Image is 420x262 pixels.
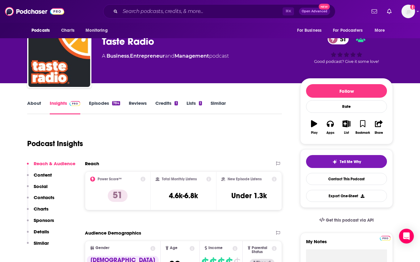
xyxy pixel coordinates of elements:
span: Income [208,246,223,250]
button: open menu [329,25,372,36]
button: Sponsors [27,217,54,229]
svg: Add a profile image [410,5,415,10]
div: Bookmark [355,131,370,135]
a: 51 [328,34,349,44]
span: Logged in as tlopez [401,5,415,18]
h1: Podcast Insights [27,139,83,148]
span: Charts [61,26,74,35]
span: For Podcasters [333,26,363,35]
a: About [27,100,41,114]
span: Age [170,246,178,250]
button: Social [27,183,48,195]
a: Pro website [380,235,391,241]
p: Similar [34,240,49,246]
p: 51 [108,190,128,202]
h2: Power Score™ [98,177,122,181]
button: open menu [293,25,329,36]
span: and [165,53,174,59]
button: open menu [370,25,393,36]
p: Contacts [34,194,54,200]
p: Charts [34,206,48,212]
a: InsightsPodchaser Pro [50,100,80,114]
span: Get this podcast via API [326,218,374,223]
img: Podchaser Pro [380,236,391,241]
div: Search podcasts, credits, & more... [103,4,335,18]
button: Similar [27,240,49,252]
div: Rate [306,100,387,113]
h3: 4.6k-6.8k [169,191,198,200]
img: Podchaser Pro [69,101,80,106]
button: Details [27,229,49,240]
label: My Notes [306,239,387,249]
a: Charts [57,25,78,36]
div: 51Good podcast? Give it some love! [300,30,393,68]
button: Play [306,116,322,138]
span: Tell Me Why [340,159,361,164]
button: Bookmark [355,116,371,138]
span: Monitoring [86,26,107,35]
div: A podcast [102,52,229,60]
h2: Reach [85,161,99,166]
div: 1 [199,101,202,105]
img: User Profile [401,5,415,18]
button: Open AdvancedNew [299,8,330,15]
div: Apps [326,131,334,135]
a: Reviews [129,100,147,114]
span: ⌘ K [283,7,294,15]
p: Social [34,183,48,189]
a: Entrepreneur [130,53,165,59]
span: Podcasts [31,26,50,35]
p: Sponsors [34,217,54,223]
img: Taste Radio [28,25,90,87]
button: List [338,116,355,138]
h2: New Episode Listens [228,177,262,181]
button: tell me why sparkleTell Me Why [306,155,387,168]
div: Play [311,131,317,135]
img: Podchaser - Follow, Share and Rate Podcasts [5,6,64,17]
h2: Total Monthly Listens [162,177,197,181]
p: Content [34,172,52,178]
h3: Under 1.3k [231,191,267,200]
a: Lists1 [187,100,202,114]
span: For Business [297,26,321,35]
a: Show notifications dropdown [369,6,380,17]
span: Parental Status [252,246,271,254]
button: Export One-Sheet [306,190,387,202]
button: Apps [322,116,338,138]
button: Show profile menu [401,5,415,18]
button: Share [371,116,387,138]
input: Search podcasts, credits, & more... [120,6,283,16]
a: Credits1 [155,100,178,114]
h2: Audience Demographics [85,230,141,236]
span: Good podcast? Give it some love! [314,59,379,64]
img: tell me why sparkle [332,159,337,164]
span: 51 [334,34,349,44]
p: Reach & Audience [34,161,75,166]
div: List [344,131,349,135]
div: Open Intercom Messenger [399,229,414,244]
button: Follow [306,84,387,98]
span: More [375,26,385,35]
a: Episodes784 [89,100,120,114]
button: Charts [27,206,48,217]
a: Similar [211,100,226,114]
a: Show notifications dropdown [384,6,394,17]
button: Content [27,172,52,183]
span: New [319,4,330,10]
a: Get this podcast via API [314,213,379,228]
button: open menu [27,25,58,36]
span: , [129,53,130,59]
span: Gender [95,246,109,250]
div: Share [375,131,383,135]
a: Management [174,53,209,59]
a: Contact This Podcast [306,173,387,185]
button: Reach & Audience [27,161,75,172]
button: open menu [81,25,115,36]
button: Contacts [27,194,54,206]
p: Details [34,229,49,235]
div: 784 [112,101,120,105]
div: 1 [174,101,178,105]
a: Business [107,53,129,59]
